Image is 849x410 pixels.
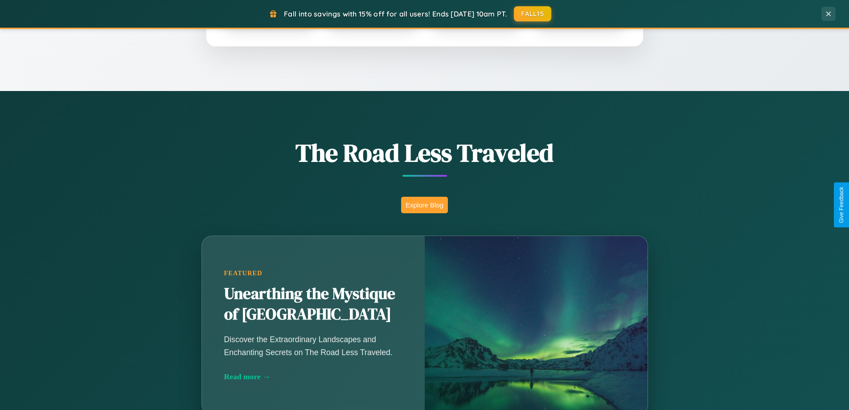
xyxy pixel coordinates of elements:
div: Read more → [224,372,402,381]
h1: The Road Less Traveled [157,136,692,170]
div: Give Feedback [838,187,845,223]
button: Explore Blog [401,197,448,213]
p: Discover the Extraordinary Landscapes and Enchanting Secrets on The Road Less Traveled. [224,333,402,358]
button: FALL15 [514,6,551,21]
h2: Unearthing the Mystique of [GEOGRAPHIC_DATA] [224,284,402,325]
div: Featured [224,269,402,277]
span: Fall into savings with 15% off for all users! Ends [DATE] 10am PT. [284,9,507,18]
